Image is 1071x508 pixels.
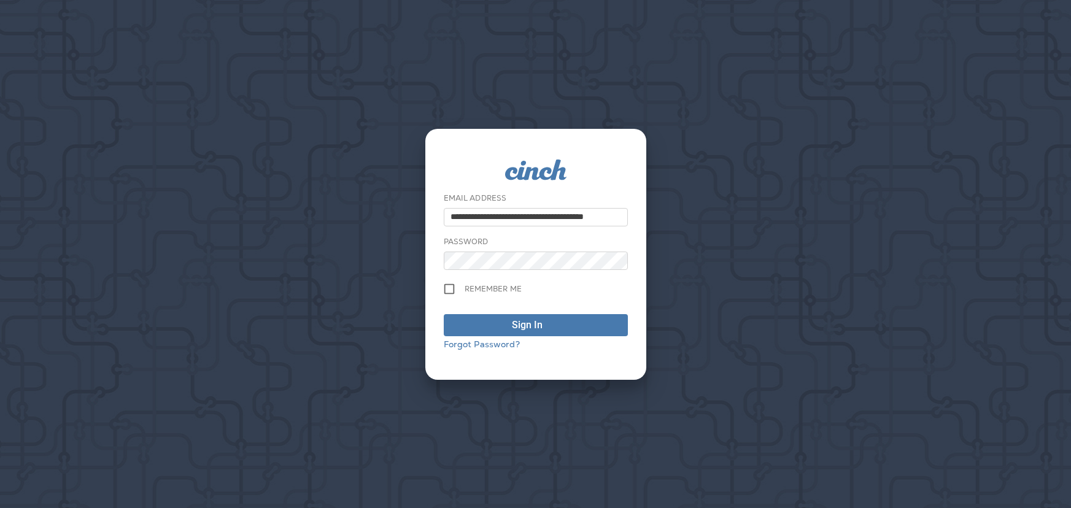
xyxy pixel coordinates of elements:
a: Forgot Password? [444,339,520,350]
label: Email Address [444,193,507,203]
button: Sign In [444,314,628,336]
span: Remember me [465,284,522,294]
div: Sign In [512,318,543,333]
label: Password [444,237,489,247]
